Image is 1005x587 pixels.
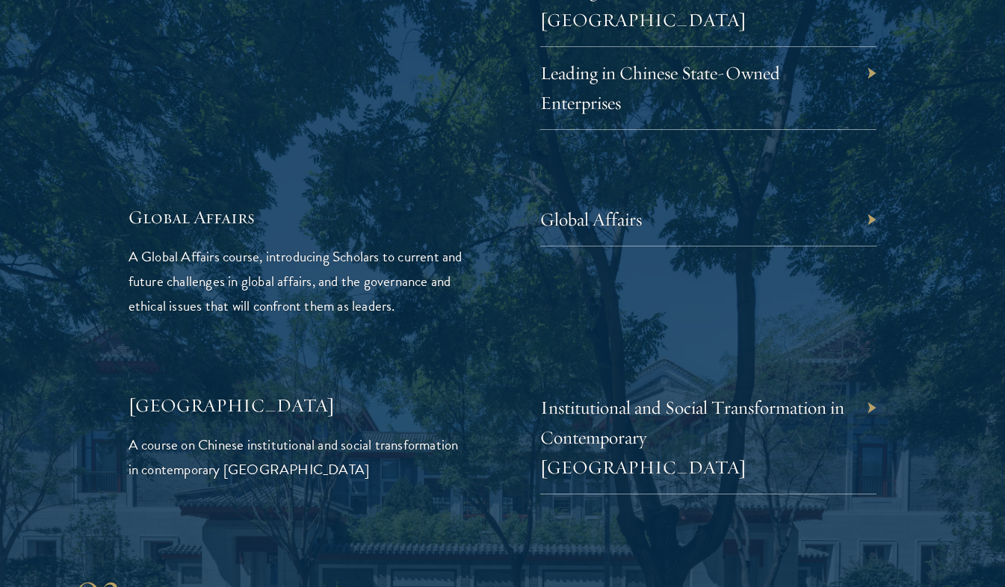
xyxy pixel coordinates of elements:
a: Global Affairs [540,208,642,231]
p: A course on Chinese institutional and social transformation in contemporary [GEOGRAPHIC_DATA] [129,432,466,482]
h5: [GEOGRAPHIC_DATA] [129,393,466,418]
a: Institutional and Social Transformation in Contemporary [GEOGRAPHIC_DATA] [540,396,844,479]
h5: Global Affairs [129,205,466,230]
a: Leading in Chinese State-Owned Enterprises [540,61,780,114]
p: A Global Affairs course, introducing Scholars to current and future challenges in global affairs,... [129,244,466,318]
